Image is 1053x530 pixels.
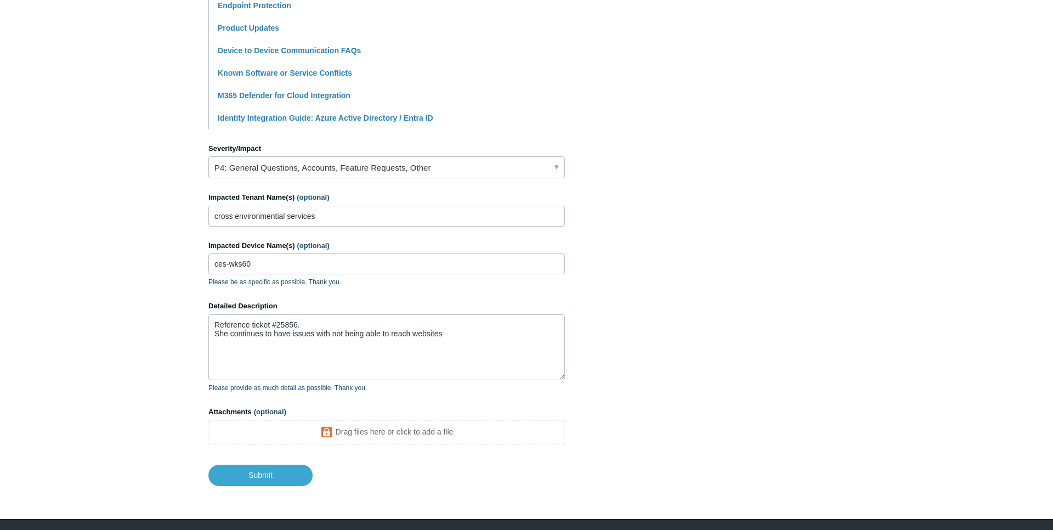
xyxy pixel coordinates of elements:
[208,407,565,418] label: Attachments
[218,1,291,10] a: Endpoint Protection
[218,114,433,122] a: Identity Integration Guide: Azure Active Directory / Entra ID
[208,383,565,393] p: Please provide as much detail as possible. Thank you.
[208,301,565,312] label: Detailed Description
[297,193,329,201] span: (optional)
[218,91,350,100] a: M365 Defender for Cloud Integration
[208,192,565,203] label: Impacted Tenant Name(s)
[208,240,565,251] label: Impacted Device Name(s)
[218,24,279,32] a: Product Updates
[218,69,352,77] a: Known Software or Service Conflicts
[208,156,565,178] a: P4: General Questions, Accounts, Feature Requests, Other
[254,408,286,416] span: (optional)
[208,143,565,154] label: Severity/Impact
[218,46,361,55] a: Device to Device Communication FAQs
[208,465,313,486] input: Submit
[208,277,565,287] p: Please be as specific as possible. Thank you.
[297,241,330,250] span: (optional)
